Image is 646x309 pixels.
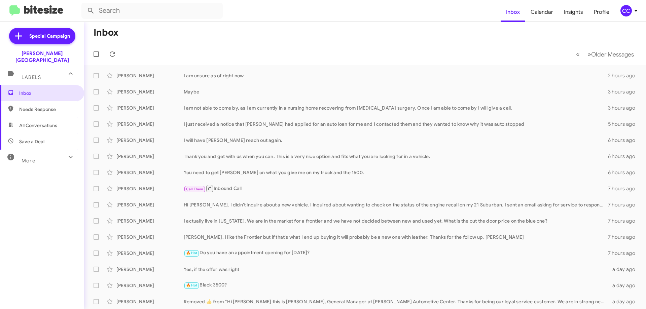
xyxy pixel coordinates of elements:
[116,169,184,176] div: [PERSON_NAME]
[572,47,638,61] nav: Page navigation example
[608,121,641,127] div: 5 hours ago
[22,74,41,80] span: Labels
[184,121,608,127] div: I just received a notice that [PERSON_NAME] had applied for an auto loan for me and I contacted t...
[184,201,608,208] div: Hi [PERSON_NAME]. I didn't inquire about a new vehicle. I inquired about wanting to check on the ...
[620,5,632,16] div: CC
[608,282,641,289] div: a day ago
[116,185,184,192] div: [PERSON_NAME]
[588,2,615,22] a: Profile
[184,169,608,176] div: You need to get [PERSON_NAME] on what you give me on my truck and the 1500.
[116,121,184,127] div: [PERSON_NAME]
[116,153,184,160] div: [PERSON_NAME]
[615,5,639,16] button: CC
[608,88,641,95] div: 3 hours ago
[184,88,608,95] div: Maybe
[116,282,184,289] div: [PERSON_NAME]
[81,3,223,19] input: Search
[501,2,525,22] a: Inbox
[19,138,44,145] span: Save a Deal
[116,234,184,240] div: [PERSON_NAME]
[576,50,580,59] span: «
[572,47,584,61] button: Previous
[116,72,184,79] div: [PERSON_NAME]
[184,266,608,273] div: Yes, if the offer was right
[583,47,638,61] button: Next
[186,251,198,255] span: 🔥 Hot
[94,27,118,38] h1: Inbox
[184,249,608,257] div: Do you have an appointment opening for [DATE]?
[184,105,608,111] div: I am not able to come by, as I am currently in a nursing home recovering from [MEDICAL_DATA] surg...
[184,218,608,224] div: I actually live in [US_STATE]. We are in the market for a frontier and we have not decided betwee...
[608,250,641,257] div: 7 hours ago
[184,184,608,193] div: Inbound Call
[116,250,184,257] div: [PERSON_NAME]
[608,234,641,240] div: 7 hours ago
[19,90,76,96] span: Inbox
[608,105,641,111] div: 3 hours ago
[184,281,608,289] div: Black 3500?
[19,122,57,129] span: All Conversations
[591,51,634,58] span: Older Messages
[608,185,641,192] div: 7 hours ago
[608,298,641,305] div: a day ago
[116,218,184,224] div: [PERSON_NAME]
[184,153,608,160] div: Thank you and get with us when you can. This is a very nice option and fits what you are looking ...
[9,28,75,44] a: Special Campaign
[186,283,198,287] span: 🔥 Hot
[608,201,641,208] div: 7 hours ago
[184,234,608,240] div: [PERSON_NAME]. I like the Frontier but if that's what I end up buying it will probably be a new o...
[116,266,184,273] div: [PERSON_NAME]
[29,33,70,39] span: Special Campaign
[186,187,204,191] span: Call Them
[19,106,76,113] span: Needs Response
[116,298,184,305] div: [PERSON_NAME]
[525,2,559,22] a: Calendar
[559,2,588,22] a: Insights
[116,137,184,144] div: [PERSON_NAME]
[22,158,35,164] span: More
[116,105,184,111] div: [PERSON_NAME]
[608,266,641,273] div: a day ago
[116,88,184,95] div: [PERSON_NAME]
[184,137,608,144] div: I will have [PERSON_NAME] reach out again.
[184,72,608,79] div: I am unsure as of right now.
[608,153,641,160] div: 6 hours ago
[184,298,608,305] div: Removed ‌👍‌ from “ Hi [PERSON_NAME] this is [PERSON_NAME], General Manager at [PERSON_NAME] Autom...
[608,169,641,176] div: 6 hours ago
[116,201,184,208] div: [PERSON_NAME]
[587,50,591,59] span: »
[608,72,641,79] div: 2 hours ago
[608,218,641,224] div: 7 hours ago
[608,137,641,144] div: 6 hours ago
